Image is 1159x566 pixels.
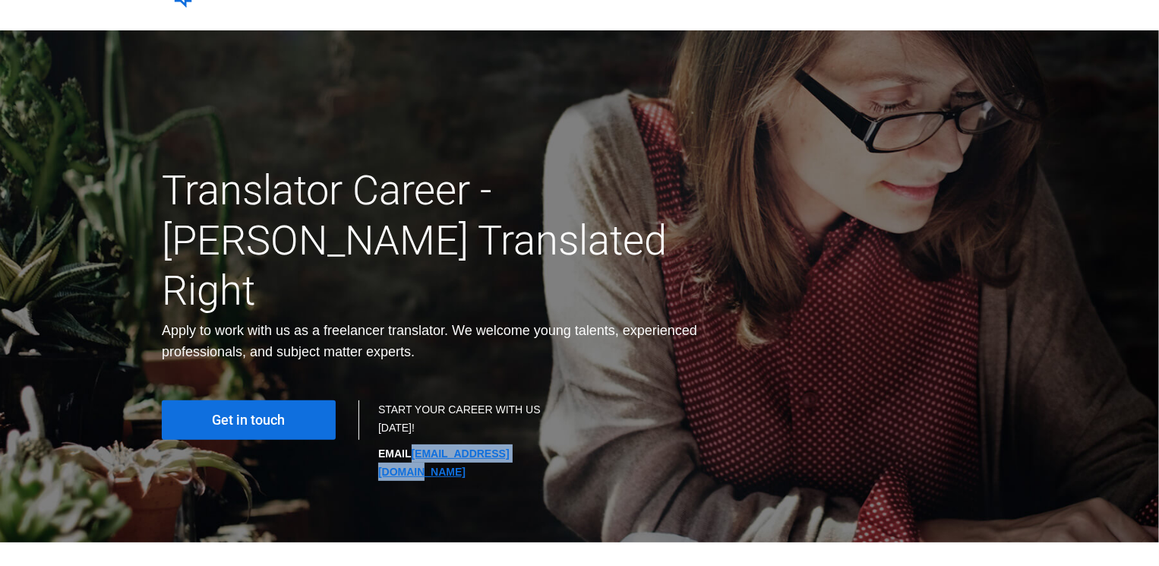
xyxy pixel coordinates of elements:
a: Get in touch [162,400,336,440]
div: Apply to work with us as a freelancer translator. We welcome young talents, experienced professio... [162,320,711,362]
h1: Translator Career - [PERSON_NAME] Translated Right [162,166,711,316]
div: START YOUR CAREER WITH US [DATE]! [378,400,564,481]
span: Get in touch [213,413,286,428]
strong: EMAIL [378,447,510,478]
a: [EMAIL_ADDRESS][DOMAIN_NAME] [378,447,510,478]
